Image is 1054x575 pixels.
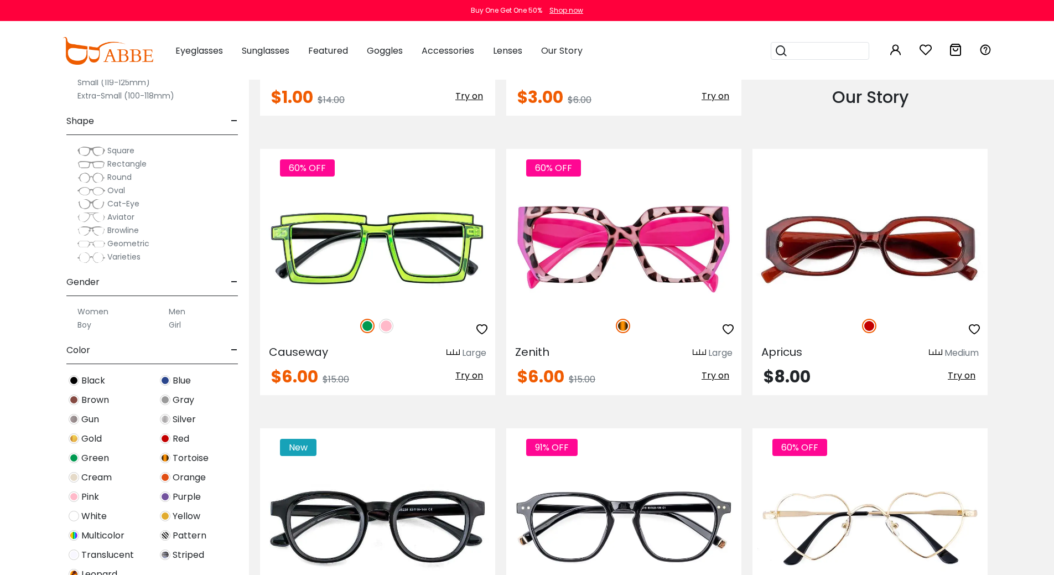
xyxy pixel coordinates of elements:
[77,252,105,263] img: Varieties.png
[63,37,153,65] img: abbeglasses.com
[173,548,204,562] span: Striped
[66,108,94,134] span: Shape
[160,375,170,386] img: Blue
[160,530,170,541] img: Pattern
[761,344,802,360] span: Apricus
[69,530,79,541] img: Multicolor
[308,44,348,57] span: Featured
[173,510,200,523] span: Yellow
[506,189,741,307] img: Tortoise Zenith - Plastic ,Universal Bridge Fit
[929,349,942,357] img: size ruler
[471,6,542,15] div: Buy One Get One 50%
[708,346,733,360] div: Large
[764,365,811,388] span: $8.00
[549,6,583,15] div: Shop now
[569,373,595,386] span: $15.00
[160,433,170,444] img: Red
[318,94,345,106] span: $14.00
[81,393,109,407] span: Brown
[107,225,139,236] span: Browline
[77,185,105,196] img: Oval.png
[69,511,79,521] img: White
[69,491,79,502] img: Pink
[173,393,194,407] span: Gray
[752,85,988,110] div: Our Story
[107,185,125,196] span: Oval
[107,145,134,156] span: Square
[173,374,191,387] span: Blue
[515,344,549,360] span: Zenith
[107,211,134,222] span: Aviator
[323,373,349,386] span: $15.00
[77,146,105,157] img: Square.png
[81,548,134,562] span: Translucent
[77,305,108,318] label: Women
[175,44,223,57] span: Eyeglasses
[379,319,393,333] img: Pink
[702,90,729,102] span: Try on
[81,413,99,426] span: Gun
[452,89,486,103] button: Try on
[446,349,460,357] img: size ruler
[81,452,109,465] span: Green
[69,453,79,463] img: Green
[81,490,99,504] span: Pink
[702,369,729,382] span: Try on
[173,452,209,465] span: Tortoise
[173,529,206,542] span: Pattern
[107,158,147,169] span: Rectangle
[107,172,132,183] span: Round
[69,414,79,424] img: Gun
[526,439,578,456] span: 91% OFF
[160,414,170,424] img: Silver
[77,225,105,236] img: Browline.png
[493,44,522,57] span: Lenses
[948,369,975,382] span: Try on
[107,251,141,262] span: Varieties
[698,89,733,103] button: Try on
[77,172,105,183] img: Round.png
[107,238,149,249] span: Geometric
[160,472,170,483] img: Orange
[173,413,196,426] span: Silver
[944,369,979,383] button: Try on
[526,159,581,177] span: 60% OFF
[231,337,238,364] span: -
[541,44,583,57] span: Our Story
[271,365,318,388] span: $6.00
[81,529,124,542] span: Multicolor
[455,369,483,382] span: Try on
[66,269,100,296] span: Gender
[422,44,474,57] span: Accessories
[269,344,328,360] span: Causeway
[173,432,189,446] span: Red
[81,432,102,446] span: Gold
[69,433,79,444] img: Gold
[280,159,335,177] span: 60% OFF
[944,346,979,360] div: Medium
[455,90,483,102] span: Try on
[242,44,289,57] span: Sunglasses
[231,269,238,296] span: -
[81,374,105,387] span: Black
[862,319,876,333] img: Red
[231,108,238,134] span: -
[77,76,150,89] label: Small (119-125mm)
[568,94,591,106] span: $6.00
[81,471,112,484] span: Cream
[77,159,105,170] img: Rectangle.png
[77,318,91,331] label: Boy
[517,365,564,388] span: $6.00
[77,212,105,223] img: Aviator.png
[367,44,403,57] span: Goggles
[260,189,495,307] img: Green Causeway - Plastic ,Universal Bridge Fit
[160,550,170,560] img: Striped
[616,319,630,333] img: Tortoise
[77,199,105,210] img: Cat-Eye.png
[160,511,170,521] img: Yellow
[69,395,79,405] img: Brown
[544,6,583,15] a: Shop now
[169,305,185,318] label: Men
